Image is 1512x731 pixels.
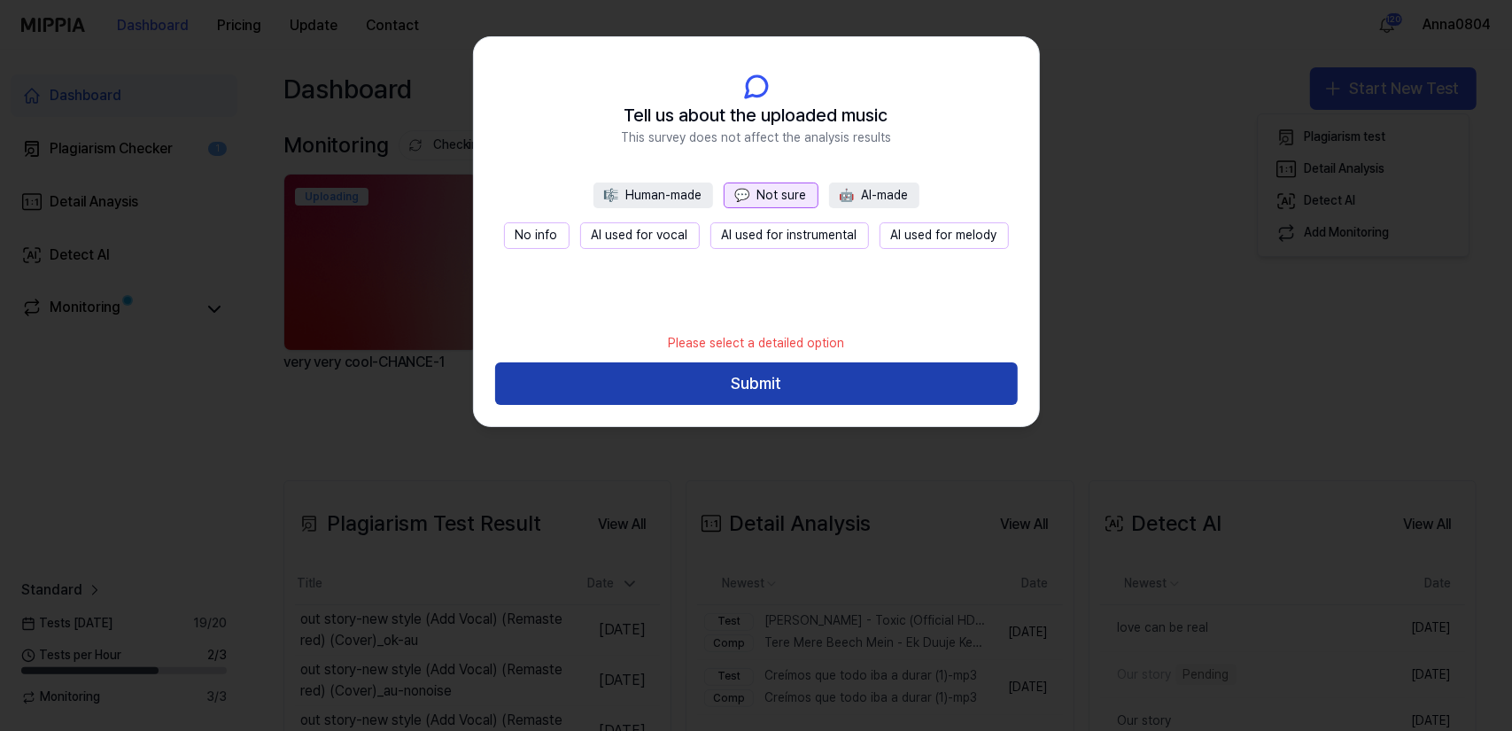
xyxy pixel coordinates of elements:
[829,183,919,209] button: 🤖AI-made
[735,188,750,202] span: 💬
[580,222,700,249] button: AI used for vocal
[621,129,891,147] span: This survey does not affect the analysis results
[604,188,619,202] span: 🎼
[724,183,818,209] button: 💬Not sure
[504,222,570,249] button: No info
[710,222,869,249] button: AI used for instrumental
[624,101,888,129] span: Tell us about the uploaded music
[657,324,855,363] div: Please select a detailed option
[840,188,855,202] span: 🤖
[593,183,713,209] button: 🎼Human-made
[880,222,1009,249] button: AI used for melody
[495,362,1018,405] button: Submit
